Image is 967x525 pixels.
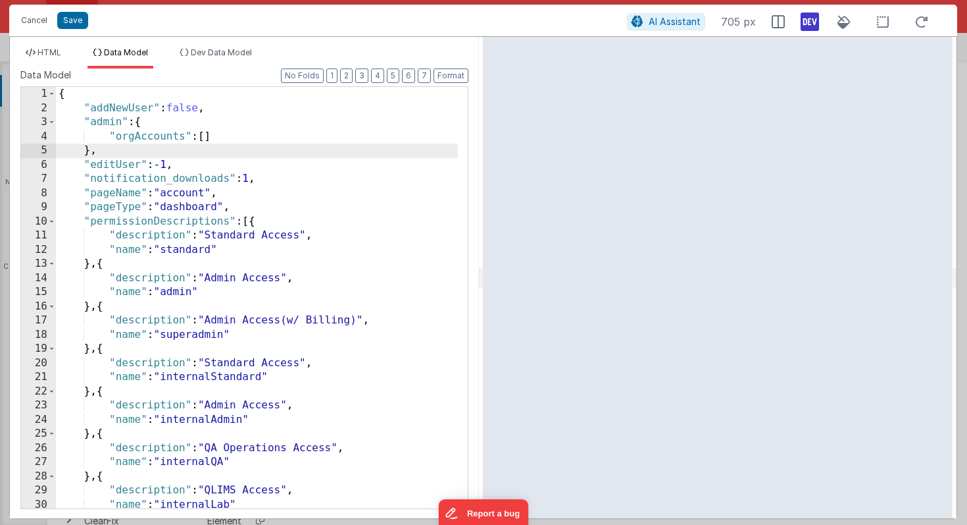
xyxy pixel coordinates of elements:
[21,498,56,512] div: 30
[649,16,701,27] span: AI Assistant
[326,69,337,83] button: 1
[21,413,56,428] div: 24
[340,69,353,83] button: 2
[402,69,415,83] button: 6
[21,399,56,413] div: 23
[21,470,56,484] div: 28
[21,243,56,258] div: 12
[21,370,56,385] div: 21
[191,47,252,57] span: Dev Data Model
[21,200,56,215] div: 9
[104,47,148,57] span: Data Model
[21,271,56,286] div: 14
[20,69,71,82] span: Data Model
[21,385,56,399] div: 22
[21,257,56,271] div: 13
[21,356,56,371] div: 20
[387,69,399,83] button: 5
[21,172,56,186] div: 7
[21,455,56,470] div: 27
[14,11,54,30] button: Cancel
[21,158,56,173] div: 6
[21,87,56,101] div: 1
[721,14,756,30] span: 705 px
[21,115,56,130] div: 3
[37,47,61,57] span: HTML
[21,328,56,343] div: 18
[21,314,56,328] div: 17
[21,229,56,243] div: 11
[21,101,56,116] div: 2
[21,484,56,498] div: 29
[21,441,56,456] div: 26
[21,130,56,144] div: 4
[21,144,56,158] div: 5
[434,69,468,83] button: Format
[355,69,368,83] button: 3
[21,215,56,229] div: 10
[57,12,88,29] button: Save
[21,427,56,441] div: 25
[21,285,56,300] div: 15
[371,69,384,83] button: 4
[418,69,431,83] button: 7
[627,13,705,30] button: AI Assistant
[281,69,324,83] button: No Folds
[21,300,56,314] div: 16
[21,186,56,201] div: 8
[21,342,56,356] div: 19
